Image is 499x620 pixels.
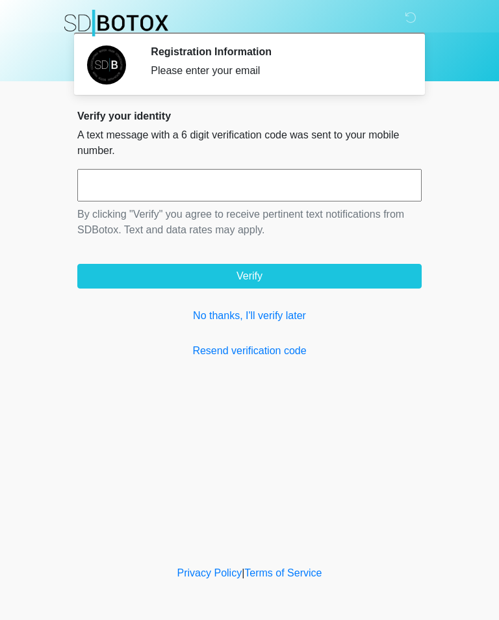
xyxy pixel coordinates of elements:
[244,567,322,578] a: Terms of Service
[77,343,422,359] a: Resend verification code
[151,45,402,58] h2: Registration Information
[151,63,402,79] div: Please enter your email
[64,10,168,36] img: SDBotox Logo
[77,110,422,122] h2: Verify your identity
[77,264,422,289] button: Verify
[77,308,422,324] a: No thanks, I'll verify later
[242,567,244,578] a: |
[177,567,242,578] a: Privacy Policy
[77,127,422,159] p: A text message with a 6 digit verification code was sent to your mobile number.
[87,45,126,84] img: Agent Avatar
[77,207,422,238] p: By clicking "Verify" you agree to receive pertinent text notifications from SDBotox. Text and dat...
